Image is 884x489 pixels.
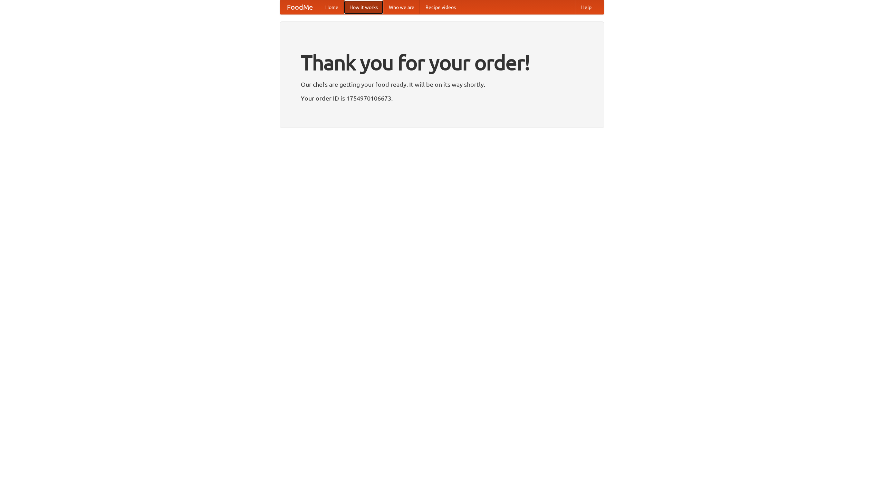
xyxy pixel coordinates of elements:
[344,0,383,14] a: How it works
[301,46,583,79] h1: Thank you for your order!
[280,0,320,14] a: FoodMe
[420,0,461,14] a: Recipe videos
[576,0,597,14] a: Help
[301,79,583,90] p: Our chefs are getting your food ready. It will be on its way shortly.
[301,93,583,103] p: Your order ID is 1754970106673.
[320,0,344,14] a: Home
[383,0,420,14] a: Who we are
